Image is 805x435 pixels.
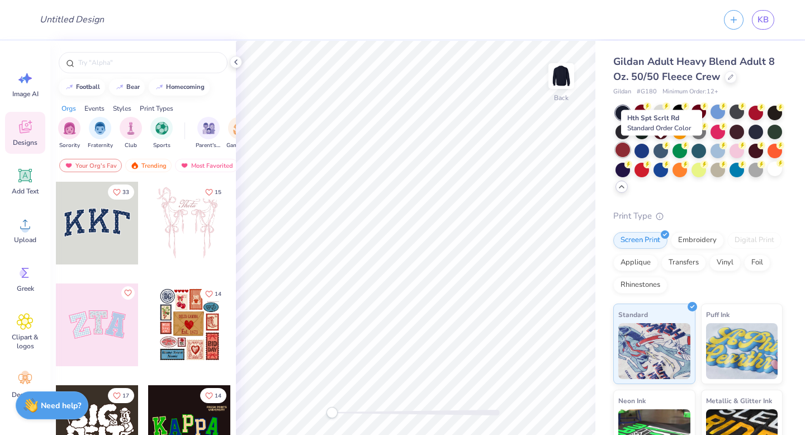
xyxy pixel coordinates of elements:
[180,162,189,169] img: most_fav.gif
[155,84,164,91] img: trend_line.gif
[17,284,34,293] span: Greek
[196,141,221,150] span: Parent's Weekend
[109,79,145,96] button: bear
[14,235,36,244] span: Upload
[613,87,631,97] span: Gildan
[140,103,173,114] div: Print Types
[64,162,73,169] img: most_fav.gif
[709,254,741,271] div: Vinyl
[59,159,122,172] div: Your Org's Fav
[12,390,39,399] span: Decorate
[226,141,252,150] span: Game Day
[613,277,667,294] div: Rhinestones
[226,117,252,150] div: filter for Game Day
[7,333,44,351] span: Clipart & logos
[155,122,168,135] img: Sports Image
[175,159,238,172] div: Most Favorited
[661,254,706,271] div: Transfers
[613,254,658,271] div: Applique
[550,65,572,87] img: Back
[637,87,657,97] span: # G180
[108,388,134,403] button: Like
[613,210,783,223] div: Print Type
[613,232,667,249] div: Screen Print
[200,388,226,403] button: Like
[63,122,76,135] img: Sorority Image
[77,57,220,68] input: Try "Alpha"
[215,190,221,195] span: 15
[61,103,76,114] div: Orgs
[120,117,142,150] div: filter for Club
[121,286,135,300] button: Like
[226,117,252,150] button: filter button
[627,124,691,133] span: Standard Order Color
[41,400,81,411] strong: Need help?
[150,117,173,150] div: filter for Sports
[88,117,113,150] div: filter for Fraternity
[215,393,221,399] span: 14
[12,89,39,98] span: Image AI
[202,122,215,135] img: Parent's Weekend Image
[757,13,769,26] span: KB
[88,117,113,150] button: filter button
[200,286,226,301] button: Like
[125,122,137,135] img: Club Image
[671,232,724,249] div: Embroidery
[59,79,105,96] button: football
[233,122,246,135] img: Game Day Image
[618,309,648,320] span: Standard
[618,395,646,406] span: Neon Ink
[94,122,106,135] img: Fraternity Image
[125,141,137,150] span: Club
[108,185,134,200] button: Like
[613,55,775,83] span: Gildan Adult Heavy Blend Adult 8 Oz. 50/50 Fleece Crew
[58,117,80,150] button: filter button
[149,79,210,96] button: homecoming
[166,84,205,90] div: homecoming
[554,93,569,103] div: Back
[120,117,142,150] button: filter button
[88,141,113,150] span: Fraternity
[706,309,730,320] span: Puff Ink
[115,84,124,91] img: trend_line.gif
[706,323,778,379] img: Puff Ink
[113,103,131,114] div: Styles
[122,190,129,195] span: 33
[13,138,37,147] span: Designs
[196,117,221,150] button: filter button
[200,185,226,200] button: Like
[744,254,770,271] div: Foil
[215,291,221,297] span: 14
[58,117,80,150] div: filter for Sorority
[727,232,782,249] div: Digital Print
[326,407,338,418] div: Accessibility label
[196,117,221,150] div: filter for Parent's Weekend
[150,117,173,150] button: filter button
[153,141,171,150] span: Sports
[130,162,139,169] img: trending.gif
[125,159,172,172] div: Trending
[65,84,74,91] img: trend_line.gif
[662,87,718,97] span: Minimum Order: 12 +
[59,141,80,150] span: Sorority
[122,393,129,399] span: 17
[12,187,39,196] span: Add Text
[84,103,105,114] div: Events
[31,8,113,31] input: Untitled Design
[752,10,774,30] a: KB
[706,395,772,406] span: Metallic & Glitter Ink
[621,110,702,136] div: Hth Spt Scrlt Rd
[126,84,140,90] div: bear
[76,84,100,90] div: football
[618,323,690,379] img: Standard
